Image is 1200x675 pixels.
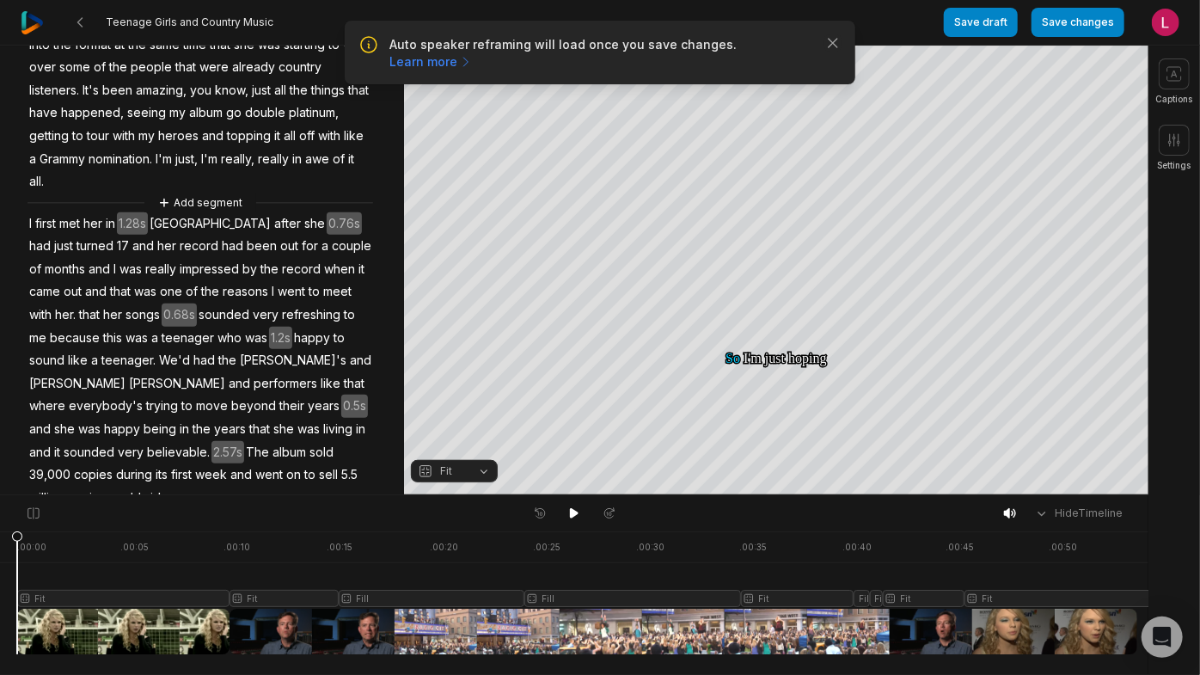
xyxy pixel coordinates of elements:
span: to [332,327,346,350]
span: of [28,258,43,281]
span: I'm [154,148,174,171]
span: the [191,418,212,441]
span: a [89,349,100,372]
span: The [244,441,271,464]
span: where [28,395,67,418]
span: people [129,56,174,79]
span: living [321,418,354,441]
span: happened, [59,101,126,125]
span: [PERSON_NAME] [127,372,227,396]
span: met [58,212,82,236]
span: just [52,235,75,258]
span: a [150,327,160,350]
span: just [250,79,272,102]
span: [GEOGRAPHIC_DATA] [148,212,272,236]
span: things [309,79,346,102]
span: me [28,327,48,350]
span: by [241,258,259,281]
span: in [354,418,367,441]
span: were [198,56,230,79]
span: 0.76s [327,212,362,236]
span: happy [102,418,142,441]
button: Captions [1156,58,1193,106]
span: 1.2s [269,327,292,350]
span: getting [28,125,70,148]
span: came [28,280,62,304]
span: and [229,463,254,487]
span: the [107,56,129,79]
span: album [271,441,308,464]
span: Captions [1156,93,1193,106]
span: the [199,280,221,304]
span: and [227,372,252,396]
span: that [174,56,198,79]
span: in [291,148,303,171]
span: listeners. [28,79,81,102]
span: teenager. [100,349,157,372]
span: to [342,304,357,327]
span: meet [321,280,353,304]
span: of [331,148,346,171]
span: a [28,148,38,171]
span: she [52,418,77,441]
button: Save changes [1032,8,1124,37]
span: had [192,349,217,372]
span: her [156,235,178,258]
span: Teenage Girls and Country Music [106,15,273,29]
button: Save draft [944,8,1018,37]
span: was [296,418,321,441]
div: Open Intercom Messenger [1142,617,1183,658]
span: the [217,349,238,372]
span: some [58,56,92,79]
span: I [112,258,118,281]
span: [PERSON_NAME] [28,372,127,396]
span: beyond [230,395,278,418]
span: to [307,280,321,304]
span: in [104,212,117,236]
span: because [48,327,101,350]
span: 0.68s [162,304,197,327]
span: seeing [126,101,168,125]
span: it [52,441,62,464]
span: 1.28s [117,212,148,236]
span: over [28,56,58,79]
span: nomination. [87,148,154,171]
span: went [276,280,307,304]
span: their [278,395,306,418]
span: heroes [156,125,200,148]
span: had [220,235,245,258]
span: and [28,441,52,464]
span: reasons [221,280,270,304]
span: all. [28,170,46,193]
span: all [272,79,288,102]
span: my [168,101,187,125]
span: for [300,235,320,258]
span: and [348,349,373,372]
span: very [251,304,280,327]
span: really [256,148,291,171]
span: years [306,395,341,418]
span: all [282,125,297,148]
span: million [28,487,65,510]
button: Add segment [155,193,246,212]
span: she [303,212,327,236]
span: to [70,125,85,148]
span: We'd [157,349,192,372]
button: Fit [411,460,498,482]
span: it [272,125,282,148]
span: her [101,304,124,327]
span: Grammy [38,148,87,171]
span: couple [330,235,373,258]
span: on [285,463,303,487]
span: she [272,418,296,441]
span: off [297,125,316,148]
span: been [245,235,279,258]
span: first [34,212,58,236]
span: was [118,258,144,281]
span: sounded [62,441,116,464]
span: and [131,235,156,258]
span: with [316,125,342,148]
span: It's [81,79,101,102]
span: teenager [160,327,216,350]
span: had [28,235,52,258]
